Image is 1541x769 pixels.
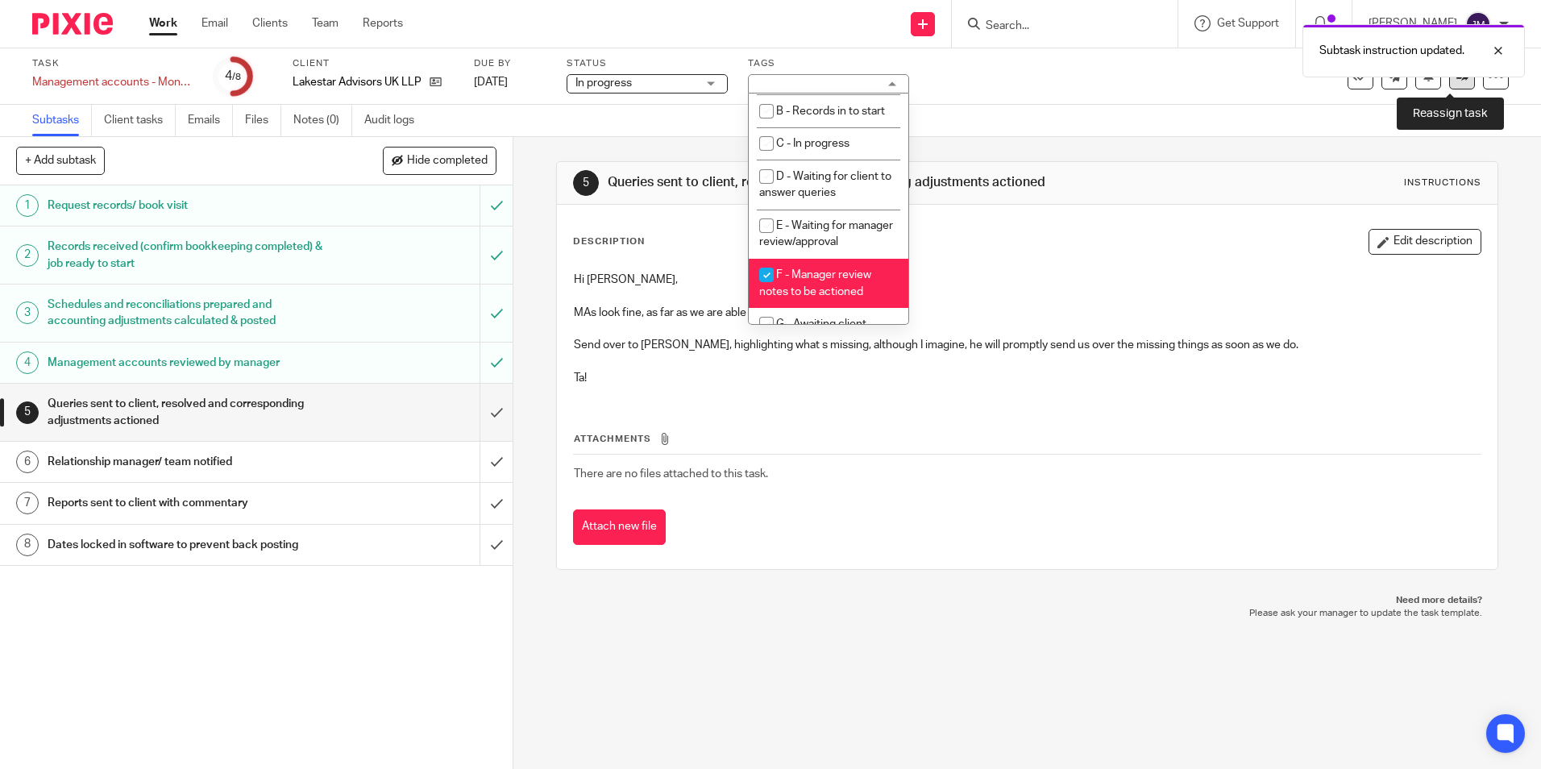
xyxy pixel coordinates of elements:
button: Attach new file [573,509,666,546]
span: B - Records in to start [776,106,885,117]
label: Client [293,57,454,70]
span: Attachments [574,434,651,443]
a: Files [245,105,281,136]
p: MAs look fine, as far as we are able with the missing information. [574,305,1480,321]
a: Subtasks [32,105,92,136]
label: Tags [748,57,909,70]
img: svg%3E [1465,11,1491,37]
a: Emails [188,105,233,136]
span: D - Waiting for client to answer queries [759,171,891,199]
div: 2 [16,244,39,267]
a: Email [201,15,228,31]
span: E - Waiting for manager review/approval [759,220,893,248]
span: There are no files attached to this task. [574,468,768,480]
div: 4 [225,67,241,85]
p: Description [573,235,645,248]
div: Management accounts - Monthly [32,74,193,90]
button: Hide completed [383,147,496,174]
h1: Queries sent to client, resolved and corresponding adjustments actioned [48,392,325,433]
p: Please ask your manager to update the task template. [572,607,1481,620]
div: 8 [16,534,39,556]
div: 4 [16,351,39,374]
img: Pixie [32,13,113,35]
a: Reports [363,15,403,31]
label: Status [567,57,728,70]
h1: Relationship manager/ team notified [48,450,325,474]
a: Work [149,15,177,31]
span: F - Manager review notes to be actioned [759,269,871,297]
button: Edit description [1369,229,1481,255]
a: Notes (0) [293,105,352,136]
span: [DATE] [474,77,508,88]
p: Ta! [574,370,1480,386]
button: + Add subtask [16,147,105,174]
h1: Dates locked in software to prevent back posting [48,533,325,557]
h1: Queries sent to client, resolved and corresponding adjustments actioned [608,174,1061,191]
h1: Reports sent to client with commentary [48,491,325,515]
small: /8 [232,73,241,81]
h1: Management accounts reviewed by manager [48,351,325,375]
div: Instructions [1404,177,1481,189]
div: 3 [16,301,39,324]
a: Team [312,15,339,31]
span: In progress [575,77,632,89]
span: G - Awaiting client approval [759,318,866,347]
p: Subtask instruction updated. [1319,43,1464,59]
label: Task [32,57,193,70]
p: Send over to [PERSON_NAME], highlighting what s missing, although I imagine, he will promptly sen... [574,337,1480,353]
div: 6 [16,451,39,473]
h1: Schedules and reconciliations prepared and accounting adjustments calculated & posted [48,293,325,334]
div: 7 [16,492,39,514]
a: Client tasks [104,105,176,136]
label: Due by [474,57,546,70]
p: Hi [PERSON_NAME], [574,272,1480,288]
h1: Request records/ book visit [48,193,325,218]
div: 1 [16,194,39,217]
p: Lakestar Advisors UK LLP [293,74,422,90]
p: Need more details? [572,594,1481,607]
a: Audit logs [364,105,426,136]
div: 5 [16,401,39,424]
div: 5 [573,170,599,196]
span: C - In progress [776,138,849,149]
h1: Records received (confirm bookkeeping completed) & job ready to start [48,235,325,276]
span: Hide completed [407,155,488,168]
a: Clients [252,15,288,31]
